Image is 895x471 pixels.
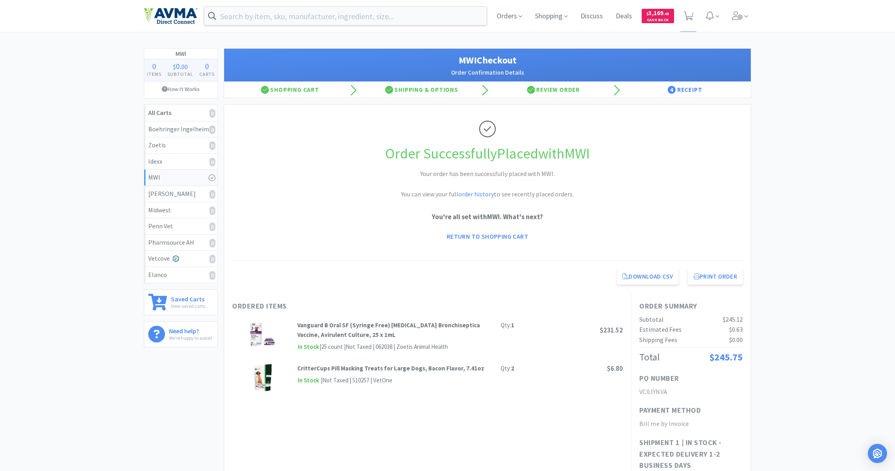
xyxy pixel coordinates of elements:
[501,321,514,330] div: Qty:
[297,321,480,338] strong: Vanguard B Oral SF (Syringe Free) [MEDICAL_DATA] Bronchiseptica Vaccine, Avirulent Culture, 25 x 1mL
[232,142,743,165] h1: Order Successfully Placed with MWI
[144,218,217,235] a: Penn Vet0
[176,61,180,71] span: 0
[729,325,743,333] span: $0.63
[688,269,743,285] button: Print Order
[668,86,676,94] span: 4
[144,154,217,170] a: Idexx0
[458,190,494,198] a: order history
[297,376,320,386] span: In Stock
[148,221,213,232] div: Penn Vet
[148,156,213,167] div: Idexx
[148,237,213,248] div: Pharmsource AH
[209,109,215,118] i: 0
[152,61,156,71] span: 0
[577,13,606,20] a: Discuss
[511,321,514,329] strong: 1
[639,405,701,416] h1: Payment Method
[646,9,669,17] span: 3,169
[209,239,215,247] i: 0
[224,82,356,98] div: Shopping Cart
[511,364,514,372] strong: 2
[253,364,272,392] img: 5b9baeef08364e83952bbe7ce7f8ec0f_302786.png
[639,315,664,325] div: Subtotal
[639,373,679,384] h1: PO Number
[209,158,215,166] i: 0
[356,82,488,98] div: Shipping & Options
[171,302,205,310] p: View saved carts
[232,68,743,77] h2: Order Confirmation Details
[209,222,215,231] i: 0
[646,18,669,23] span: Cash Back
[148,270,213,280] div: Elanco
[642,5,674,27] a: $3,169.45Cash Back
[209,206,215,215] i: 0
[148,189,213,199] div: [PERSON_NAME]
[144,81,217,97] a: How It Works
[320,343,343,350] span: | 25 count
[171,294,205,302] h6: Saved Carts
[169,334,212,342] p: We're happy to assist!
[209,255,215,263] i: 0
[169,326,212,334] h6: Need help?
[209,141,215,150] i: 0
[209,125,215,134] i: 0
[646,11,648,16] span: $
[196,70,217,78] h4: Carts
[144,251,217,267] a: Vetcove0
[144,121,217,138] a: Boehringer Ingelheim0
[204,7,487,25] input: Search by item, sku, manufacturer, ingredient, size...
[148,253,213,264] div: Vetcove
[144,289,218,315] a: Saved CartsView saved carts
[343,342,448,352] div: | Not Taxed | 062038 | Zoetis Animal Health
[165,62,197,70] div: .
[607,364,623,373] span: $6.80
[144,267,217,283] a: Elanco0
[639,350,660,365] div: Total
[232,53,743,68] h1: MWI Checkout
[148,140,213,150] div: Zoetis
[173,63,176,71] span: $
[297,342,320,352] span: In Stock
[639,387,743,397] h2: VC0JYNVA
[297,364,484,372] strong: CritterCups Pill Masking Treats for Large Dogs, Bacon Flavor, 7.41oz
[144,202,217,219] a: Midwest0
[600,326,623,334] span: $231.52
[639,335,677,345] div: Shipping Fees
[205,61,209,71] span: 0
[144,70,165,78] h4: Items
[501,364,514,373] div: Qty:
[639,301,743,312] h1: Order Summary
[232,301,472,312] h1: Ordered Items
[144,105,217,121] a: All Carts0
[209,271,215,280] i: 0
[663,11,669,16] span: . 45
[144,186,217,202] a: [PERSON_NAME]0
[613,13,635,20] a: Deals
[639,419,743,429] h2: Bill me by Invoice
[441,228,534,244] a: Return to Shopping Cart
[144,8,197,24] img: e4e33dab9f054f5782a47901c742baa9_102.png
[617,269,678,285] a: Download CSV
[148,205,213,216] div: Midwest
[209,190,215,199] i: 0
[144,170,217,186] a: MWI
[181,63,188,71] span: 00
[144,49,217,59] h1: MWI
[729,336,743,344] span: $0.00
[148,124,213,135] div: Boehringer Ingelheim
[232,212,743,222] p: You're all set with MWI . What's next?
[165,70,197,78] h4: Subtotal
[723,315,743,323] span: $245.12
[368,169,607,200] h2: Your order has been successfully placed with MWI. You can view your full to see recently placed o...
[639,325,682,335] div: Estimated Fees
[320,376,392,385] div: | Not Taxed | 510257 | VetOne
[144,235,217,251] a: Pharmsource AH0
[148,172,213,183] div: MWI
[249,321,276,348] img: 0e65a45ffe1e425face62000465054f5_174366.png
[487,82,619,98] div: Review Order
[144,137,217,154] a: Zoetis0
[148,109,171,117] strong: All Carts
[709,351,743,363] span: $245.75
[619,82,751,98] div: Receipt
